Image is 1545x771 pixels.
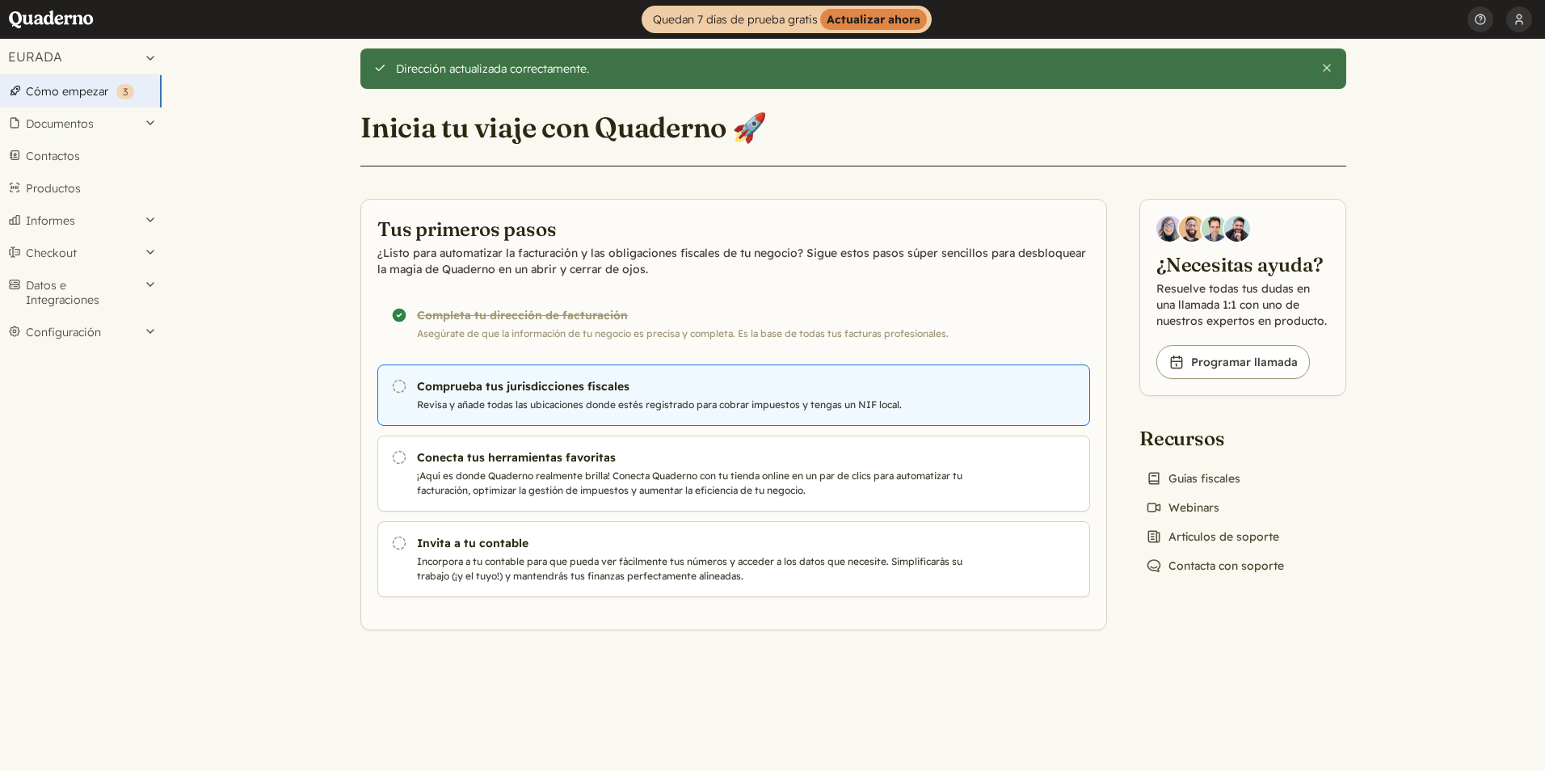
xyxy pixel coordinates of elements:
[417,535,968,551] h3: Invita a tu contable
[417,449,968,466] h3: Conecta tus herramientas favoritas
[1202,216,1227,242] img: Ivo Oltmans, Business Developer at Quaderno
[1156,345,1310,379] a: Programar llamada
[1139,554,1290,577] a: Contacta con soporte
[1139,467,1247,490] a: Guías fiscales
[360,110,767,145] h1: Inicia tu viaje con Quaderno 🚀
[377,245,1090,277] p: ¿Listo para automatizar la facturación y las obligaciones fiscales de tu negocio? Sigue estos pas...
[396,61,1308,76] div: Dirección actualizada correctamente.
[417,378,968,394] h3: Comprueba tus jurisdicciones fiscales
[1156,251,1329,277] h2: ¿Necesitas ayuda?
[377,521,1090,597] a: Invita a tu contable Incorpora a tu contable para que pueda ver fácilmente tus números y acceder ...
[1320,61,1333,74] button: Cierra esta alerta
[1156,216,1182,242] img: Diana Carrasco, Account Executive at Quaderno
[1156,280,1329,329] p: Resuelve todas tus dudas en una llamada 1:1 con uno de nuestros expertos en producto.
[417,469,968,498] p: ¡Aquí es donde Quaderno realmente brilla! Conecta Quaderno con tu tienda online en un par de clic...
[1179,216,1205,242] img: Jairo Fumero, Account Executive at Quaderno
[123,86,128,98] span: 3
[1139,496,1226,519] a: Webinars
[417,554,968,584] p: Incorpora a tu contable para que pueda ver fácilmente tus números y acceder a los datos que neces...
[377,436,1090,512] a: Conecta tus herramientas favoritas ¡Aquí es donde Quaderno realmente brilla! Conecta Quaderno con...
[417,398,968,412] p: Revisa y añade todas las ubicaciones donde estés registrado para cobrar impuestos y tengas un NIF...
[642,6,932,33] a: Quedan 7 días de prueba gratisActualizar ahora
[1139,425,1290,451] h2: Recursos
[377,216,1090,242] h2: Tus primeros pasos
[1224,216,1250,242] img: Javier Rubio, DevRel at Quaderno
[820,9,927,30] strong: Actualizar ahora
[377,364,1090,426] a: Comprueba tus jurisdicciones fiscales Revisa y añade todas las ubicaciones donde estés registrado...
[1139,525,1286,548] a: Artículos de soporte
